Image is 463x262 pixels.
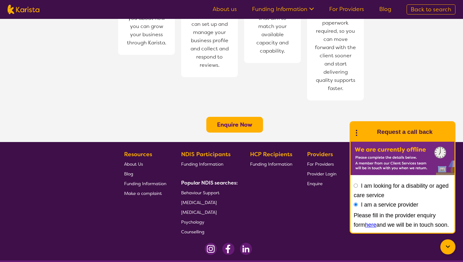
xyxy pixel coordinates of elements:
[181,161,223,167] span: Funding Information
[307,161,334,167] span: For Providers
[411,6,451,13] span: Back to search
[377,127,432,137] h1: Request a call back
[307,179,336,188] a: Enquire
[124,179,166,188] a: Funding Information
[124,161,143,167] span: About Us
[307,151,333,158] b: Providers
[124,181,166,186] span: Funding Information
[181,200,217,205] span: [MEDICAL_DATA]
[250,151,292,158] b: HCP Recipients
[252,5,314,13] a: Funding Information
[354,183,449,198] label: I am looking for a disability or aged care service
[217,121,252,128] a: Enquire Now
[181,217,235,227] a: Psychology
[181,190,220,196] span: Behaviour Support
[222,243,235,255] img: Facebook
[250,159,292,169] a: Funding Information
[213,5,237,13] a: About us
[329,5,364,13] a: For Providers
[181,229,204,235] span: Counselling
[351,142,454,175] img: Karista offline chat form to request call back
[240,243,252,255] img: LinkedIn
[250,161,292,167] span: Funding Information
[361,126,373,138] img: Karista
[181,159,235,169] a: Funding Information
[181,207,235,217] a: [MEDICAL_DATA]
[205,243,217,255] img: Instagram
[407,4,455,14] a: Back to search
[365,222,376,228] a: here
[124,188,166,198] a: Make a complaint
[307,171,336,177] span: Provider Login
[181,188,235,197] a: Behaviour Support
[181,219,204,225] span: Psychology
[206,117,263,133] button: Enquire Now
[379,5,392,13] a: Blog
[8,5,39,14] img: Karista logo
[124,151,152,158] b: Resources
[124,171,133,177] span: Blog
[181,151,231,158] b: NDIS Participants
[354,211,451,230] div: Please fill in the provider enquiry form and we will be in touch soon.
[124,169,166,179] a: Blog
[124,191,162,196] span: Make a complaint
[124,159,166,169] a: About Us
[181,197,235,207] a: [MEDICAL_DATA]
[307,169,336,179] a: Provider Login
[307,159,336,169] a: For Providers
[361,202,418,208] label: I am a service provider
[181,179,238,186] b: Popular NDIS searches:
[181,209,217,215] span: [MEDICAL_DATA]
[307,181,323,186] span: Enquire
[181,227,235,236] a: Counselling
